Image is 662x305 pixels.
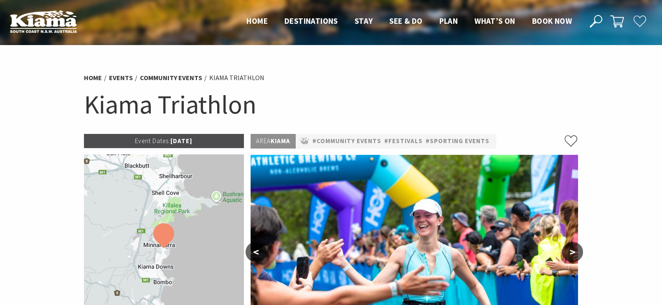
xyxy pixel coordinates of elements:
nav: Main Menu [238,15,580,28]
span: Destinations [284,16,338,26]
a: Home [84,73,102,82]
button: > [562,242,583,262]
span: Area [256,137,271,145]
span: Stay [355,16,373,26]
p: [DATE] [84,134,244,148]
span: See & Do [389,16,422,26]
span: What’s On [474,16,515,26]
button: < [246,242,266,262]
h1: Kiama Triathlon [84,88,578,121]
img: Kiama Logo [10,10,77,33]
a: #Festivals [384,136,423,146]
a: Community Events [140,73,202,82]
span: Book now [532,16,572,26]
li: Kiama Triathlon [209,73,264,83]
p: Kiama [251,134,296,149]
a: Events [109,73,133,82]
a: #Sporting Events [426,136,490,146]
a: #Community Events [312,136,381,146]
span: Plan [439,16,458,26]
span: Event Dates: [135,137,170,145]
span: Home [246,16,268,26]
